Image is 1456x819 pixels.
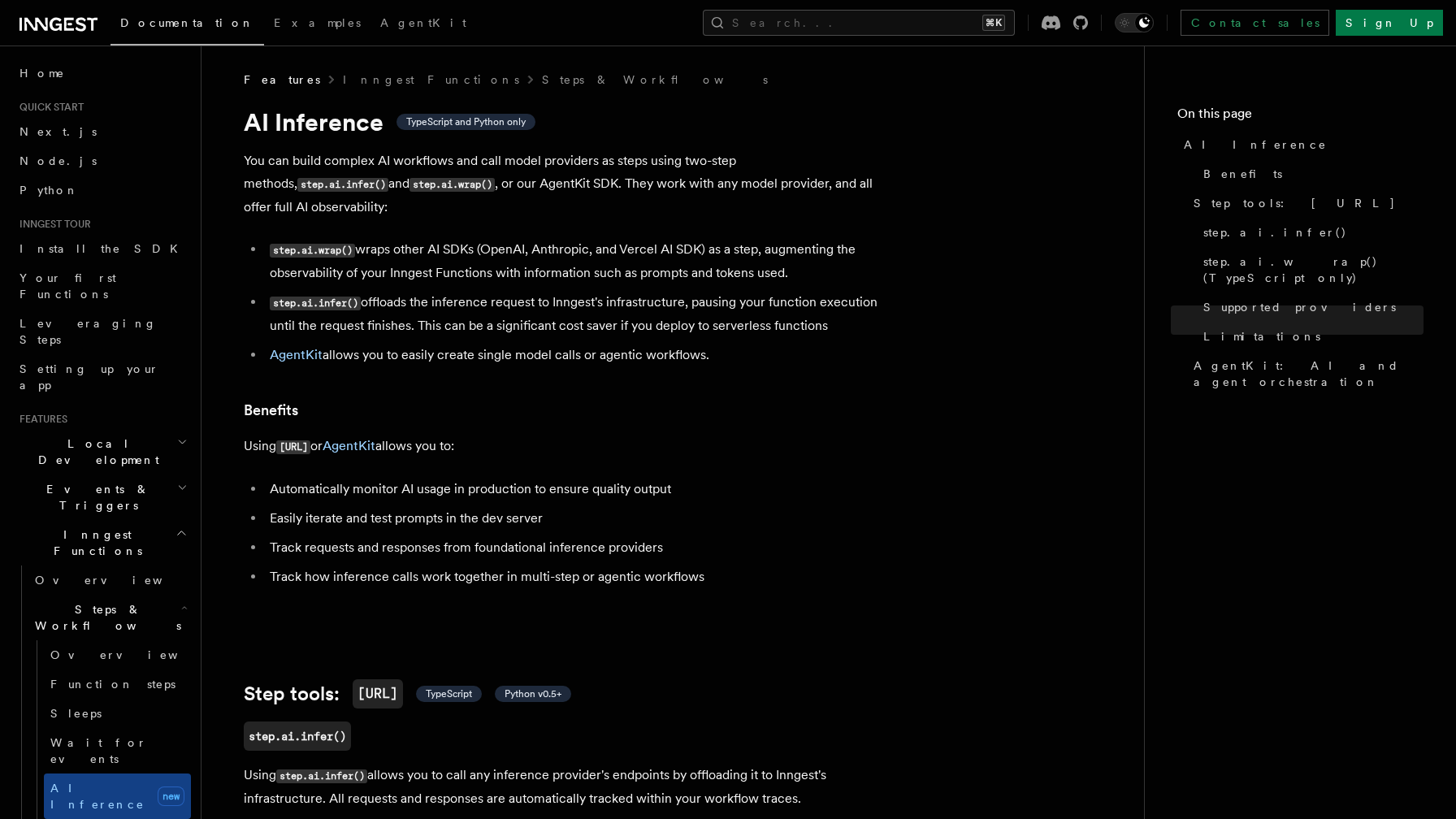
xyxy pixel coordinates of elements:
[409,178,495,192] code: step.ai.wrap()
[244,399,298,422] a: Benefits
[19,184,79,197] span: Python
[44,640,191,669] a: Overview
[19,125,97,138] span: Next.js
[44,669,191,699] a: Function steps
[265,565,894,588] li: Track how inference calls work together in multi-step or agentic workflows
[244,435,894,458] p: Using or allows you to:
[1194,357,1423,390] span: AgentKit: AI and agent orchestration
[1181,10,1329,36] a: Contact sales
[274,16,361,29] span: Examples
[13,520,191,565] button: Inngest Functions
[270,244,355,258] code: step.ai.wrap()
[343,71,519,88] a: Inngest Functions
[982,15,1005,31] kbd: ⌘K
[13,263,191,309] a: Your first Functions
[13,117,191,146] a: Next.js
[270,297,361,310] code: step.ai.infer()
[35,574,202,587] span: Overview
[44,728,191,773] a: Wait for events
[370,5,476,44] a: AgentKit
[265,238,894,284] li: wraps other AI SDKs (OpenAI, Anthropic, and Vercel AI SDK) as a step, augmenting the observabilit...
[1197,292,1423,322] a: Supported providers
[1184,136,1327,153] span: AI Inference
[44,773,191,819] a: AI Inferencenew
[44,699,191,728] a: Sleeps
[1203,299,1396,315] span: Supported providers
[1177,130,1423,159] a: AI Inference
[13,146,191,175] a: Node.js
[244,149,894,219] p: You can build complex AI workflows and call model providers as steps using two-step methods, and ...
[1336,10,1443,36] a: Sign Up
[13,429,191,474] button: Local Development
[50,648,218,661] span: Overview
[19,362,159,392] span: Setting up your app
[120,16,254,29] span: Documentation
[270,347,323,362] a: AgentKit
[244,764,894,810] p: Using allows you to call any inference provider's endpoints by offloading it to Inngest's infrast...
[406,115,526,128] span: TypeScript and Python only
[1115,13,1154,32] button: Toggle dark mode
[13,234,191,263] a: Install the SDK
[13,526,175,559] span: Inngest Functions
[50,678,175,691] span: Function steps
[110,5,264,45] a: Documentation
[13,175,191,205] a: Python
[50,782,145,811] span: AI Inference
[28,601,181,634] span: Steps & Workflows
[323,438,375,453] a: AgentKit
[353,679,403,708] code: [URL]
[244,71,320,88] span: Features
[1197,322,1423,351] a: Limitations
[50,736,147,765] span: Wait for events
[1194,195,1396,211] span: Step tools: [URL]
[13,58,191,88] a: Home
[13,309,191,354] a: Leveraging Steps
[19,271,116,301] span: Your first Functions
[542,71,768,88] a: Steps & Workflows
[1203,328,1320,344] span: Limitations
[1203,166,1282,182] span: Benefits
[13,435,177,468] span: Local Development
[19,154,97,167] span: Node.js
[505,687,561,700] span: Python v0.5+
[13,101,84,114] span: Quick start
[19,317,157,346] span: Leveraging Steps
[244,107,894,136] h1: AI Inference
[276,769,367,783] code: step.ai.infer()
[380,16,466,29] span: AgentKit
[244,679,571,708] a: Step tools:[URL] TypeScript Python v0.5+
[264,5,370,44] a: Examples
[13,413,67,426] span: Features
[19,65,65,81] span: Home
[1187,188,1423,218] a: Step tools: [URL]
[1197,159,1423,188] a: Benefits
[1203,253,1423,286] span: step.ai.wrap() (TypeScript only)
[1197,247,1423,292] a: step.ai.wrap() (TypeScript only)
[1197,218,1423,247] a: step.ai.infer()
[276,440,310,454] code: [URL]
[265,344,894,366] li: allows you to easily create single model calls or agentic workflows.
[1203,224,1347,240] span: step.ai.infer()
[265,507,894,530] li: Easily iterate and test prompts in the dev server
[265,536,894,559] li: Track requests and responses from foundational inference providers
[297,178,388,192] code: step.ai.infer()
[265,478,894,500] li: Automatically monitor AI usage in production to ensure quality output
[1187,351,1423,396] a: AgentKit: AI and agent orchestration
[158,786,184,806] span: new
[265,291,894,337] li: offloads the inference request to Inngest's infrastructure, pausing your function execution until...
[50,707,102,720] span: Sleeps
[1177,104,1423,130] h4: On this page
[13,218,91,231] span: Inngest tour
[13,481,177,513] span: Events & Triggers
[28,595,191,640] button: Steps & Workflows
[13,354,191,400] a: Setting up your app
[19,242,188,255] span: Install the SDK
[28,565,191,595] a: Overview
[426,687,472,700] span: TypeScript
[244,721,351,751] a: step.ai.infer()
[13,474,191,520] button: Events & Triggers
[703,10,1015,36] button: Search...⌘K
